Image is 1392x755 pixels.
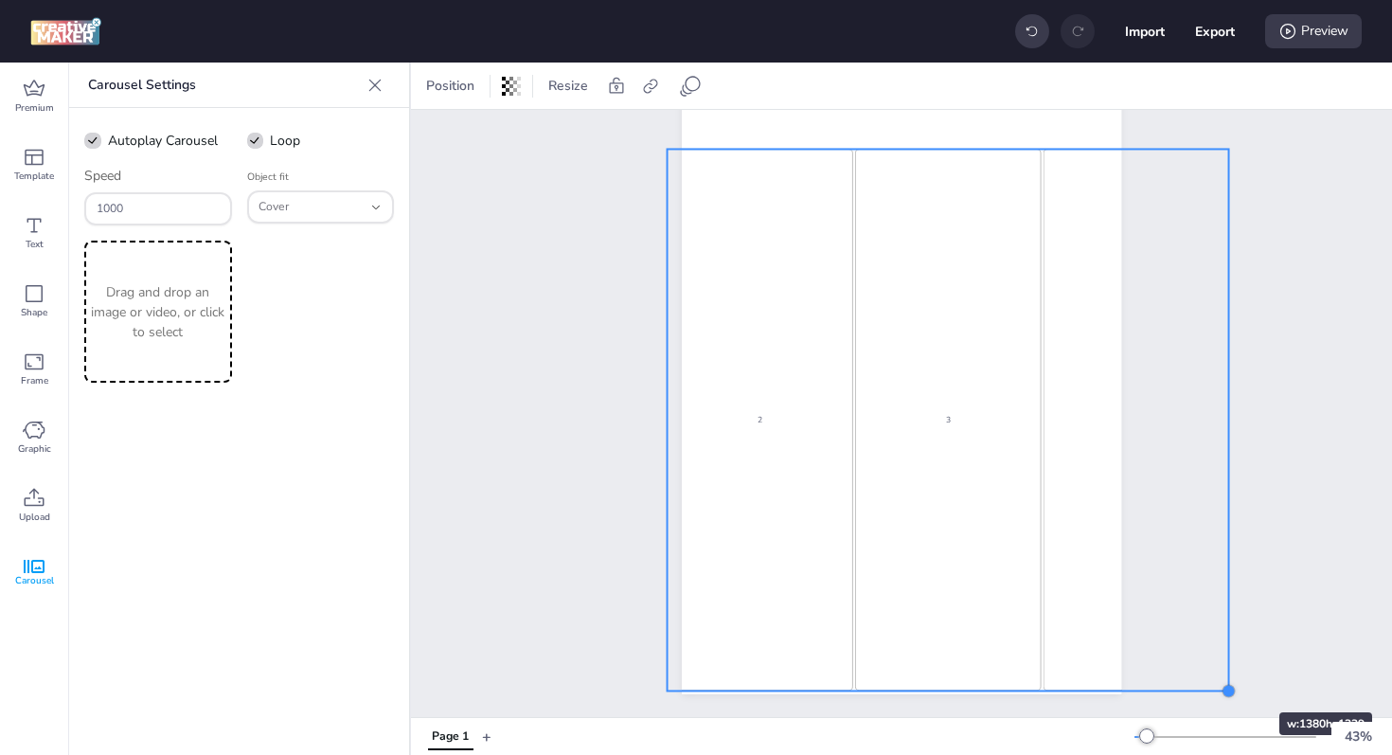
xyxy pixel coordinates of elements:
[1195,11,1235,51] button: Export
[419,720,482,753] div: Tabs
[26,237,44,252] span: Text
[855,149,1041,691] div: 3
[84,166,121,186] label: Speed
[15,100,54,116] span: Premium
[247,190,395,224] button: Object fit
[108,131,218,151] span: Autoplay Carousel
[667,149,852,691] div: 2
[1265,14,1362,48] div: Preview
[544,76,592,96] span: Resize
[1335,727,1381,746] div: 43 %
[88,63,360,108] p: Carousel Settings
[30,17,101,45] img: logo Creative Maker
[19,510,50,525] span: Upload
[482,720,491,753] button: +
[18,441,51,457] span: Graphic
[270,131,300,151] span: Loop
[88,282,228,342] p: Drag and drop an image or video, or click to select
[1279,712,1372,735] div: w: 1380 h: 1329
[432,728,469,746] div: Page 1
[259,199,363,216] span: Cover
[21,305,47,320] span: Shape
[1125,11,1165,51] button: Import
[1044,149,1229,691] div: 1
[15,573,54,588] span: Carousel
[14,169,54,184] span: Template
[422,76,478,96] span: Position
[247,171,289,184] label: Object fit
[21,373,48,388] span: Frame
